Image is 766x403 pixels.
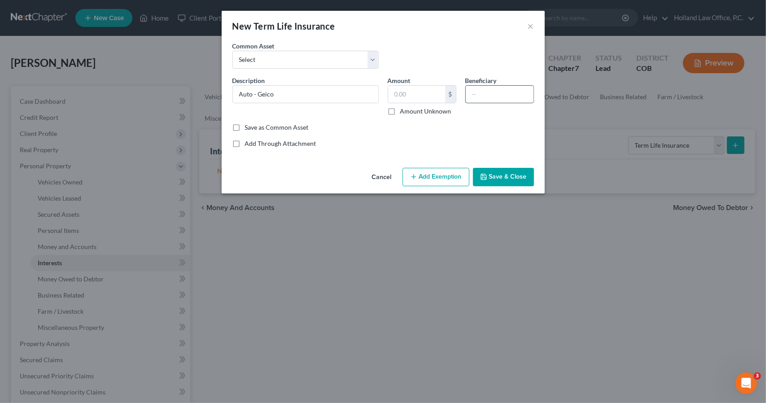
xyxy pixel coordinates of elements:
button: × [528,21,534,31]
input: 0.00 [388,86,445,103]
input: Describe... [233,86,378,103]
label: Amount Unknown [400,107,451,116]
iframe: Intercom live chat [735,372,757,394]
button: Add Exemption [403,168,469,187]
label: Add Through Attachment [245,139,316,148]
button: Cancel [365,169,399,187]
label: Amount [388,76,411,85]
div: $ [445,86,456,103]
label: Common Asset [232,41,275,51]
span: 3 [754,372,761,380]
label: Save as Common Asset [245,123,309,132]
div: New Term Life Insurance [232,20,335,32]
button: Save & Close [473,168,534,187]
span: Description [232,77,265,84]
label: Beneficiary [465,76,497,85]
input: -- [466,86,534,103]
